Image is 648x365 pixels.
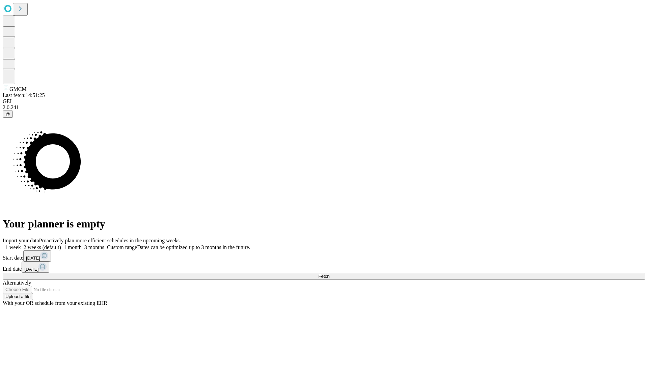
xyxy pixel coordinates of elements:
[3,104,645,111] div: 2.0.241
[3,92,45,98] span: Last fetch: 14:51:25
[24,244,61,250] span: 2 weeks (default)
[3,111,13,118] button: @
[3,280,31,286] span: Alternatively
[137,244,250,250] span: Dates can be optimized up to 3 months in the future.
[26,255,40,261] span: [DATE]
[23,250,51,262] button: [DATE]
[3,98,645,104] div: GEI
[3,238,39,243] span: Import your data
[3,262,645,273] div: End date
[3,218,645,230] h1: Your planner is empty
[39,238,181,243] span: Proactively plan more efficient schedules in the upcoming weeks.
[3,273,645,280] button: Fetch
[3,250,645,262] div: Start date
[84,244,104,250] span: 3 months
[9,86,27,92] span: GMCM
[318,274,329,279] span: Fetch
[24,267,38,272] span: [DATE]
[22,262,49,273] button: [DATE]
[3,293,33,300] button: Upload a file
[5,244,21,250] span: 1 week
[3,300,107,306] span: With your OR schedule from your existing EHR
[64,244,82,250] span: 1 month
[5,112,10,117] span: @
[107,244,137,250] span: Custom range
